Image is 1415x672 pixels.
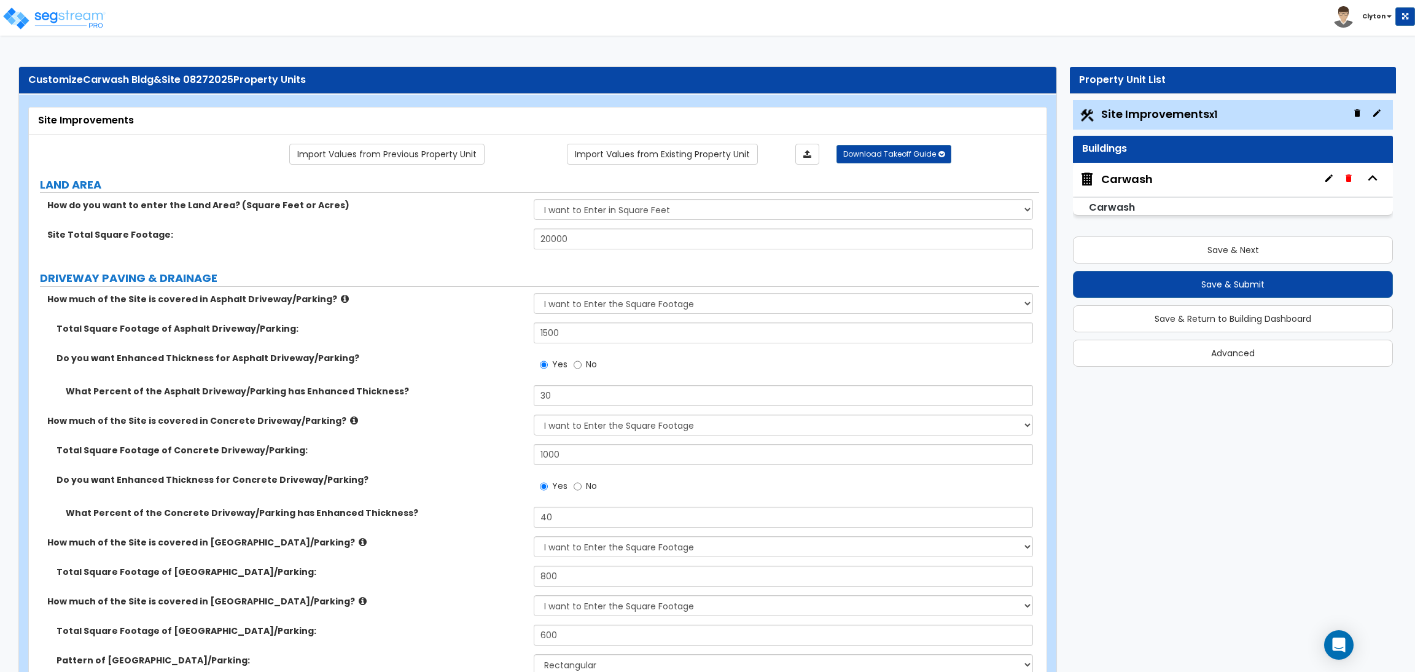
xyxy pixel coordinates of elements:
label: Total Square Footage of [GEOGRAPHIC_DATA]/Parking: [57,625,524,637]
span: Carwash Bldg&Site 08272025 [83,72,233,87]
span: No [586,358,597,370]
button: Save & Submit [1073,271,1393,298]
div: Customize Property Units [28,73,1047,87]
label: How much of the Site is covered in Asphalt Driveway/Parking? [47,293,524,305]
img: logo_pro_r.png [2,6,106,31]
label: Do you want Enhanced Thickness for Asphalt Driveway/Parking? [57,352,524,364]
span: Download Takeoff Guide [843,149,936,159]
label: How much of the Site is covered in [GEOGRAPHIC_DATA]/Parking? [47,595,524,608]
i: click for more info! [341,294,349,303]
label: What Percent of the Asphalt Driveway/Parking has Enhanced Thickness? [66,385,524,397]
label: Site Total Square Footage: [47,229,524,241]
i: click for more info! [359,537,367,547]
span: Carwash [1079,171,1153,187]
button: Save & Return to Building Dashboard [1073,305,1393,332]
span: Site Improvements [1101,106,1217,122]
i: click for more info! [359,596,367,606]
a: Import the dynamic attribute values from existing properties. [567,144,758,165]
small: x1 [1209,108,1217,121]
a: Import the dynamic attribute values from previous properties. [289,144,485,165]
button: Save & Next [1073,236,1393,264]
button: Advanced [1073,340,1393,367]
div: Property Unit List [1079,73,1387,87]
div: Site Improvements [38,114,1037,128]
span: Yes [552,358,567,370]
input: No [574,480,582,493]
small: Carwash [1089,200,1135,214]
div: Buildings [1082,142,1384,156]
label: Total Square Footage of Concrete Driveway/Parking: [57,444,524,456]
label: How do you want to enter the Land Area? (Square Feet or Acres) [47,199,524,211]
i: click for more info! [350,416,358,425]
b: Clyton [1362,12,1386,21]
span: No [586,480,597,492]
label: Pattern of [GEOGRAPHIC_DATA]/Parking: [57,654,524,666]
img: Construction.png [1079,107,1095,123]
a: Import the dynamic attributes value through Excel sheet [795,144,819,165]
input: Yes [540,480,548,493]
div: Open Intercom Messenger [1324,630,1354,660]
label: What Percent of the Concrete Driveway/Parking has Enhanced Thickness? [66,507,524,519]
input: No [574,358,582,372]
img: avatar.png [1333,6,1354,28]
span: Yes [552,480,567,492]
input: Yes [540,358,548,372]
label: How much of the Site is covered in [GEOGRAPHIC_DATA]/Parking? [47,536,524,549]
img: building.svg [1079,171,1095,187]
label: DRIVEWAY PAVING & DRAINAGE [40,270,1039,286]
button: Download Takeoff Guide [836,145,951,163]
label: Do you want Enhanced Thickness for Concrete Driveway/Parking? [57,474,524,486]
label: How much of the Site is covered in Concrete Driveway/Parking? [47,415,524,427]
label: Total Square Footage of Asphalt Driveway/Parking: [57,322,524,335]
label: Total Square Footage of [GEOGRAPHIC_DATA]/Parking: [57,566,524,578]
div: Carwash [1101,171,1153,187]
label: LAND AREA [40,177,1039,193]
